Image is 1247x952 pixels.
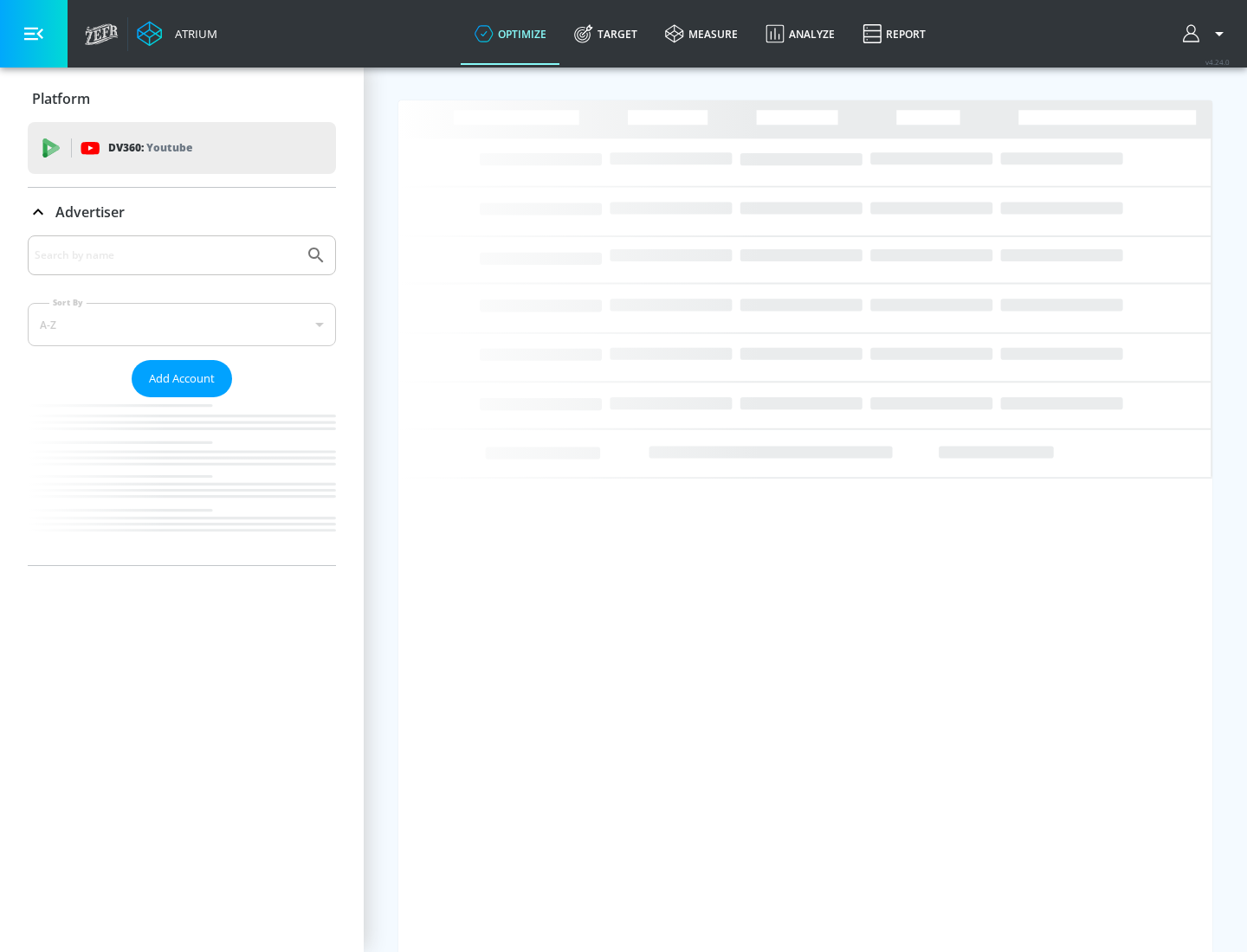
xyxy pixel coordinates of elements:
[28,74,336,123] div: Platform
[49,297,87,308] label: Sort By
[651,3,752,65] a: measure
[28,397,336,565] nav: list of Advertiser
[149,369,215,389] span: Add Account
[137,21,217,47] a: Atrium
[461,3,560,65] a: optimize
[28,303,336,346] div: A-Z
[560,3,651,65] a: Target
[35,244,297,267] input: Search by name
[28,122,336,174] div: DV360: Youtube
[28,235,336,565] div: Advertiser
[146,138,192,157] p: Youtube
[132,360,232,397] button: Add Account
[752,3,849,65] a: Analyze
[108,138,192,158] p: DV360:
[55,203,125,222] p: Advertiser
[32,89,90,108] p: Platform
[28,188,336,236] div: Advertiser
[168,26,217,42] div: Atrium
[849,3,940,65] a: Report
[1205,57,1230,67] span: v 4.24.0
